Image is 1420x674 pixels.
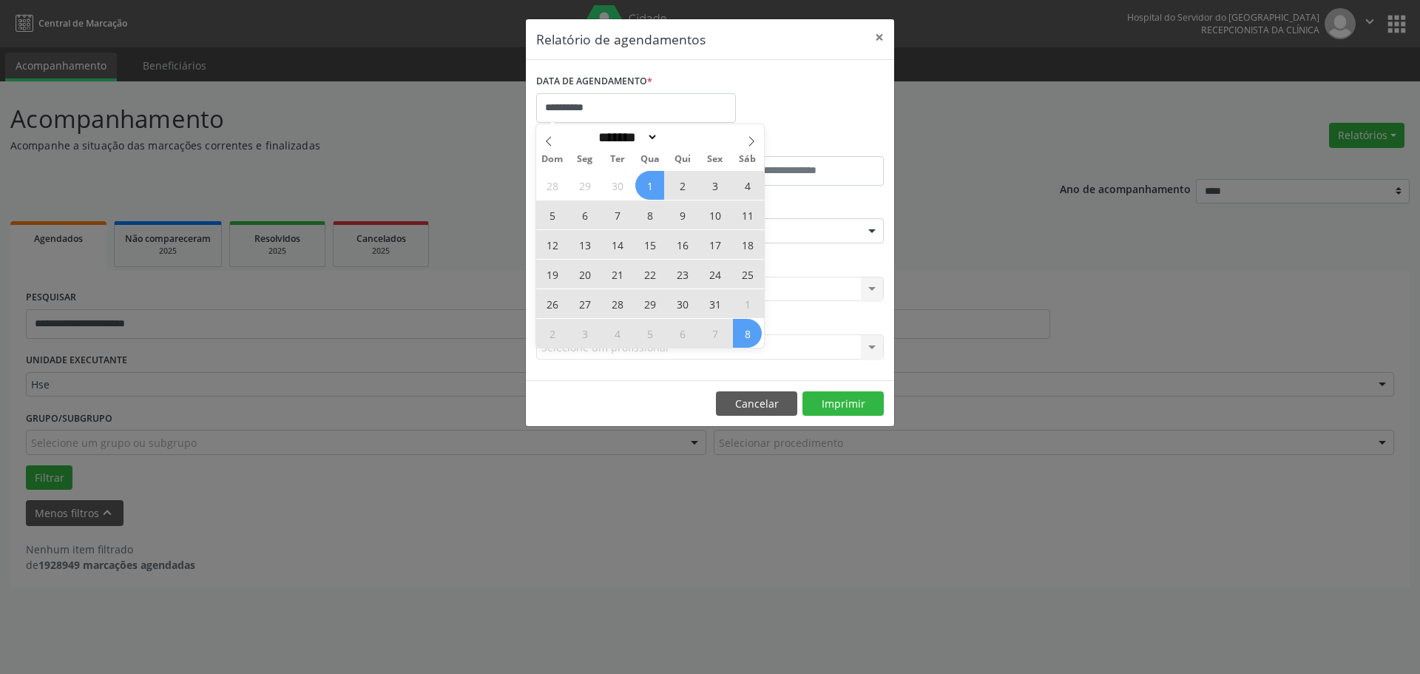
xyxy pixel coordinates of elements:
span: Outubro 11, 2025 [733,200,762,229]
span: Outubro 28, 2025 [603,289,632,318]
h5: Relatório de agendamentos [536,30,706,49]
span: Outubro 8, 2025 [635,200,664,229]
span: Novembro 1, 2025 [733,289,762,318]
span: Setembro 28, 2025 [538,171,567,200]
span: Outubro 20, 2025 [570,260,599,289]
span: Ter [601,155,634,164]
span: Outubro 7, 2025 [603,200,632,229]
span: Novembro 8, 2025 [733,319,762,348]
span: Setembro 29, 2025 [570,171,599,200]
span: Outubro 30, 2025 [668,289,697,318]
span: Outubro 26, 2025 [538,289,567,318]
span: Outubro 9, 2025 [668,200,697,229]
span: Outubro 12, 2025 [538,230,567,259]
span: Qui [666,155,699,164]
select: Month [593,129,658,145]
span: Sáb [731,155,764,164]
span: Novembro 6, 2025 [668,319,697,348]
span: Outubro 13, 2025 [570,230,599,259]
span: Outubro 23, 2025 [668,260,697,289]
label: ATÉ [714,133,884,156]
span: Outubro 10, 2025 [700,200,729,229]
span: Outubro 19, 2025 [538,260,567,289]
span: Outubro 18, 2025 [733,230,762,259]
span: Outubro 16, 2025 [668,230,697,259]
span: Setembro 30, 2025 [603,171,632,200]
span: Outubro 21, 2025 [603,260,632,289]
span: Outubro 31, 2025 [700,289,729,318]
span: Outubro 6, 2025 [570,200,599,229]
button: Cancelar [716,391,797,417]
span: Outubro 4, 2025 [733,171,762,200]
span: Outubro 15, 2025 [635,230,664,259]
span: Dom [536,155,569,164]
span: Qua [634,155,666,164]
span: Novembro 4, 2025 [603,319,632,348]
span: Outubro 3, 2025 [700,171,729,200]
span: Seg [569,155,601,164]
span: Outubro 5, 2025 [538,200,567,229]
span: Outubro 2, 2025 [668,171,697,200]
button: Close [865,19,894,55]
span: Outubro 22, 2025 [635,260,664,289]
span: Outubro 27, 2025 [570,289,599,318]
span: Novembro 7, 2025 [700,319,729,348]
input: Year [658,129,707,145]
button: Imprimir [802,391,884,417]
span: Novembro 3, 2025 [570,319,599,348]
span: Outubro 25, 2025 [733,260,762,289]
span: Novembro 2, 2025 [538,319,567,348]
span: Outubro 17, 2025 [700,230,729,259]
span: Outubro 24, 2025 [700,260,729,289]
span: Novembro 5, 2025 [635,319,664,348]
span: Sex [699,155,731,164]
span: Outubro 29, 2025 [635,289,664,318]
label: DATA DE AGENDAMENTO [536,70,652,93]
span: Outubro 14, 2025 [603,230,632,259]
span: Outubro 1, 2025 [635,171,664,200]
